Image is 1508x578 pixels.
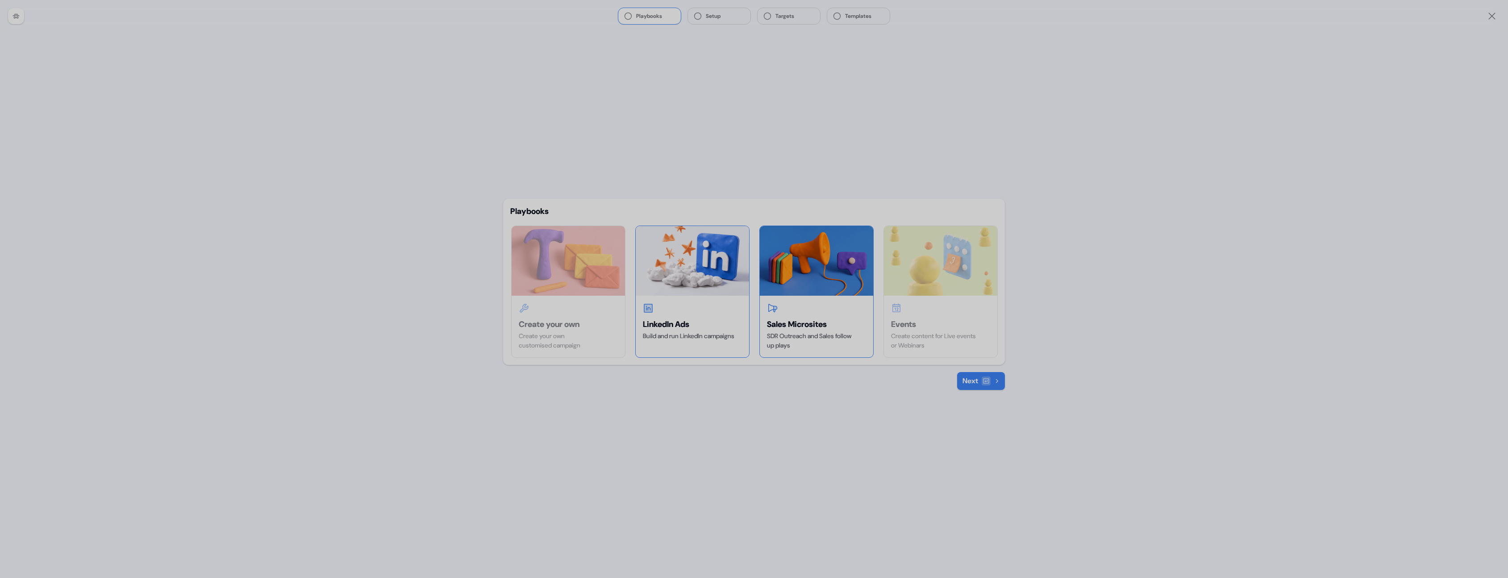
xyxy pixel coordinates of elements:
button: Next [957,372,1005,390]
img: Events [884,226,997,296]
div: Playbooks [510,206,998,217]
div: SDR Outreach and Sales follow up plays [767,331,866,350]
div: Sales Microsites [767,319,866,330]
button: Targets [758,8,820,24]
button: Playbooks [618,8,681,24]
img: Create your own [512,226,625,296]
button: Close [1487,11,1497,21]
img: LinkedIn Ads [636,226,749,296]
div: Create your own customised campaign [519,331,618,350]
div: Events [891,319,990,330]
button: Templates [827,8,890,24]
div: Build and run LinkedIn campaigns [643,331,742,341]
img: Sales Microsites [760,226,873,296]
div: Create content for Live events or Webinars [891,331,990,350]
div: Create your own [519,319,618,330]
div: LinkedIn Ads [643,319,742,330]
button: Setup [688,8,750,24]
